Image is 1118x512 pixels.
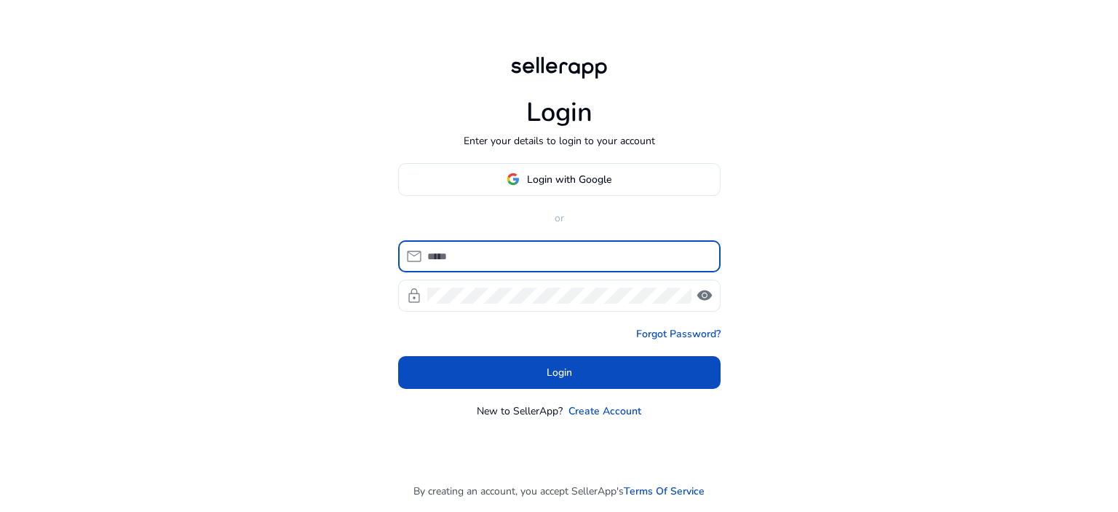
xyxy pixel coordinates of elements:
button: Login with Google [398,163,721,196]
span: Login [547,365,572,380]
p: New to SellerApp? [477,403,563,419]
p: or [398,210,721,226]
a: Terms Of Service [624,484,705,499]
span: mail [405,248,423,265]
p: Enter your details to login to your account [464,133,655,149]
h1: Login [526,97,592,128]
a: Create Account [568,403,641,419]
a: Forgot Password? [636,326,721,342]
button: Login [398,356,721,389]
img: google-logo.svg [507,173,520,186]
span: visibility [696,287,713,304]
span: lock [405,287,423,304]
span: Login with Google [527,172,611,187]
